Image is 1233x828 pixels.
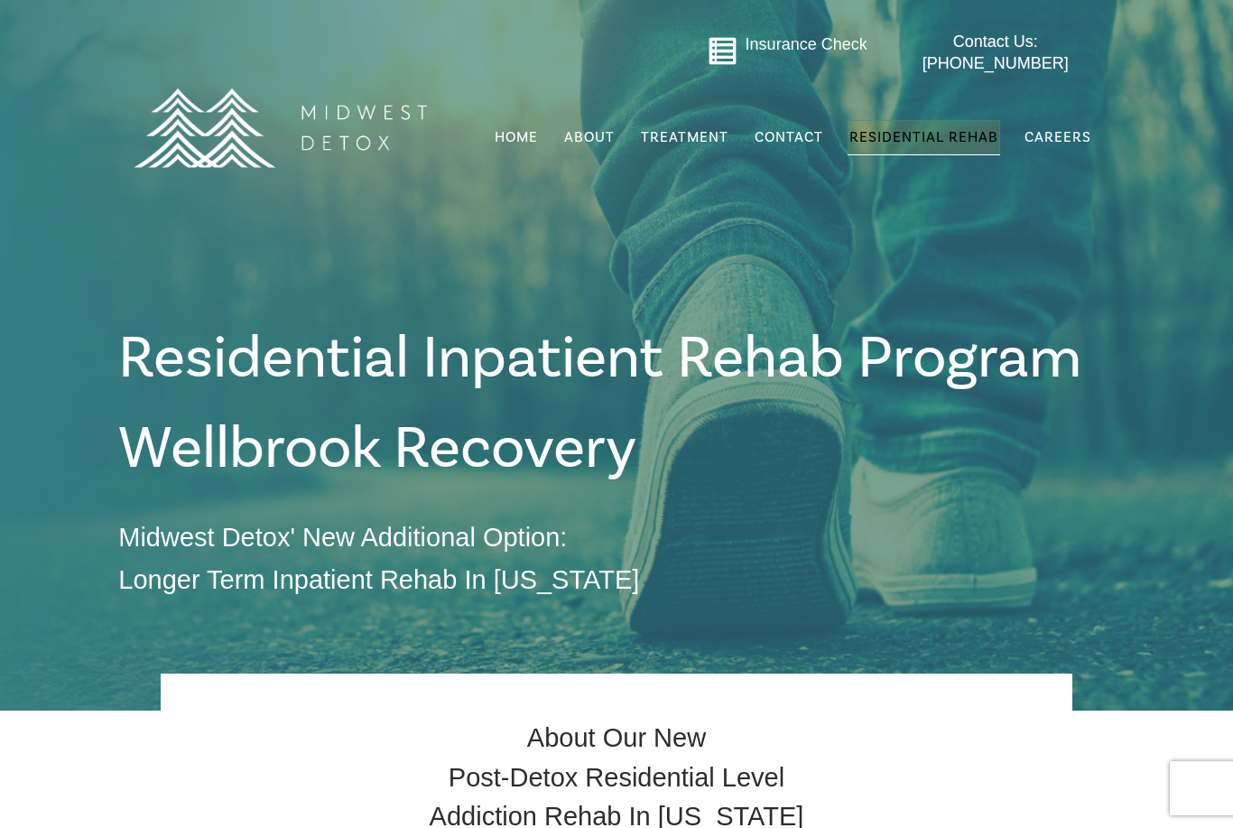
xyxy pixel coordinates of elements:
[755,130,823,144] span: Contact
[118,321,1082,487] span: Residential Inpatient Rehab Program Wellbrook Recovery
[564,130,615,144] span: About
[708,36,737,72] a: Go to midwestdetox.com/message-form-page/
[493,120,540,154] a: Home
[848,120,1000,154] a: Residential Rehab
[641,130,728,144] span: Treatment
[639,120,730,154] a: Treatment
[753,120,825,154] a: Contact
[922,33,1069,71] span: Contact Us: [PHONE_NUMBER]
[746,35,867,53] a: Insurance Check
[562,120,616,154] a: About
[122,49,438,207] img: MD Logo Horitzontal white-01 (1) (1)
[886,32,1104,74] a: Contact Us: [PHONE_NUMBER]
[849,128,998,146] span: Residential Rehab
[118,523,639,593] span: Midwest Detox' New Additional Option: Longer Term Inpatient Rehab in [US_STATE]
[1024,128,1091,146] span: Careers
[1023,120,1093,154] a: Careers
[495,128,538,146] span: Home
